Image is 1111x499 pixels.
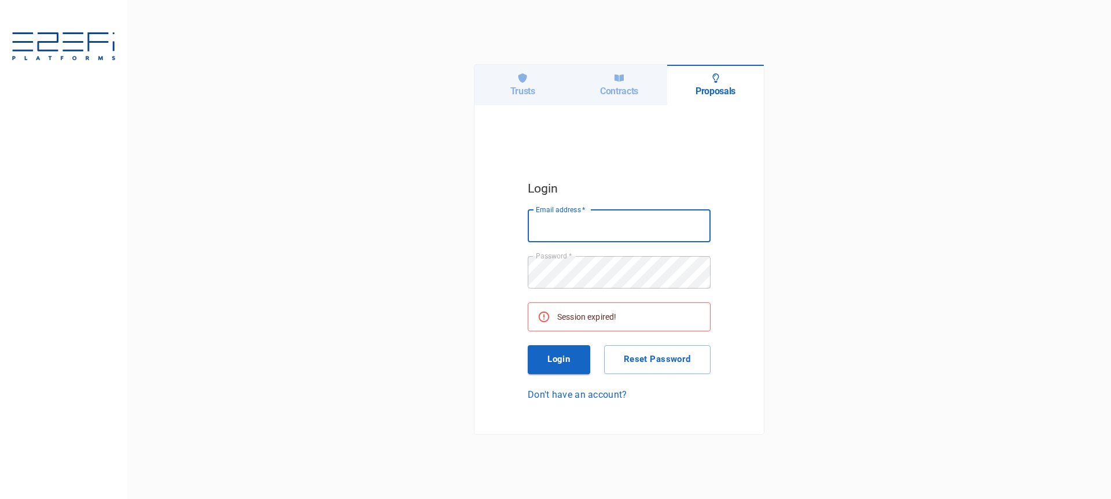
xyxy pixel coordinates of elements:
label: Email address [536,205,586,215]
img: E2EFiPLATFORMS-7f06cbf9.svg [12,32,116,62]
button: Login [528,345,590,374]
h6: Trusts [510,86,535,97]
h6: Contracts [600,86,638,97]
div: Session expired! [557,306,616,327]
a: Don't have an account? [528,388,711,401]
label: Password [536,251,572,261]
button: Reset Password [604,345,711,374]
h6: Proposals [696,86,735,97]
h5: Login [528,179,711,198]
